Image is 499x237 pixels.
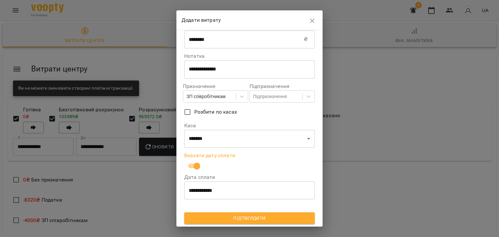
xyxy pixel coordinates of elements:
[186,93,225,100] div: ЗП співробітникам
[183,84,248,89] label: Призначення
[184,212,315,224] button: Підтвердити
[249,84,315,89] label: Підпризначення
[184,153,315,158] label: Вказати дату сплати
[184,175,315,180] label: Дата сплати
[182,16,306,25] h6: Додати витрату
[184,54,315,59] label: Нотатка
[304,35,308,43] p: ₴
[194,108,237,116] span: Розбити по касах
[189,214,310,222] span: Підтвердити
[184,123,315,128] label: Каса
[253,93,287,100] div: Підпризначення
